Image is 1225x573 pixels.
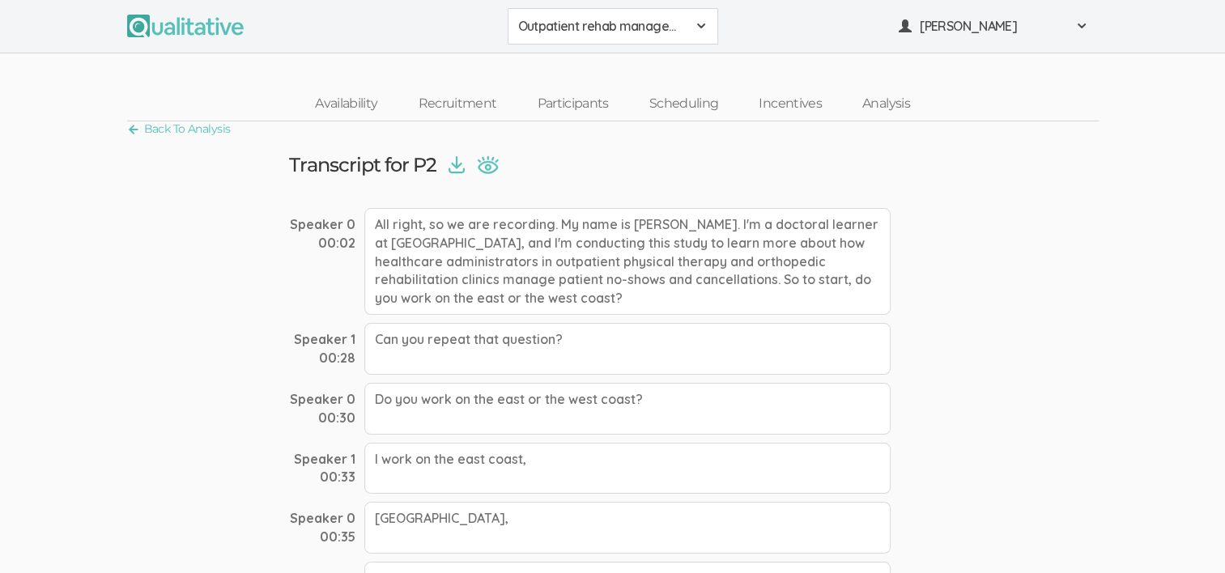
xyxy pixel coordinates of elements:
div: 00:30 [290,409,355,427]
iframe: Chat Widget [1144,495,1225,573]
a: Back To Analysis [127,118,231,140]
img: Download Transcript [449,156,465,174]
h3: Transcript for P2 [289,155,437,176]
button: Outpatient rehab management of no shows and cancellations [508,8,718,45]
div: 00:35 [290,528,355,546]
div: Speaker 1 [290,330,355,349]
div: Speaker 1 [290,450,355,469]
a: Availability [295,87,398,121]
div: 00:02 [290,234,355,253]
div: 00:33 [290,468,355,486]
div: 00:28 [290,349,355,367]
div: Do you work on the east or the west coast? [364,383,891,435]
div: Can you repeat that question? [364,323,891,375]
span: Outpatient rehab management of no shows and cancellations [518,17,687,36]
button: [PERSON_NAME] [888,8,1099,45]
div: I work on the east coast, [364,443,891,494]
div: Speaker 0 [290,390,355,409]
div: All right, so we are recording. My name is [PERSON_NAME]. I'm a doctoral learner at [GEOGRAPHIC_D... [364,208,891,315]
a: Incentives [738,87,842,121]
a: Scheduling [629,87,739,121]
img: Use Pseudonyms [477,155,499,174]
a: Analysis [842,87,930,121]
a: Recruitment [398,87,517,121]
a: Participants [517,87,628,121]
img: Qualitative [127,15,244,37]
span: [PERSON_NAME] [920,17,1065,36]
div: [GEOGRAPHIC_DATA], [364,502,891,554]
div: Speaker 0 [290,215,355,234]
div: Speaker 0 [290,509,355,528]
